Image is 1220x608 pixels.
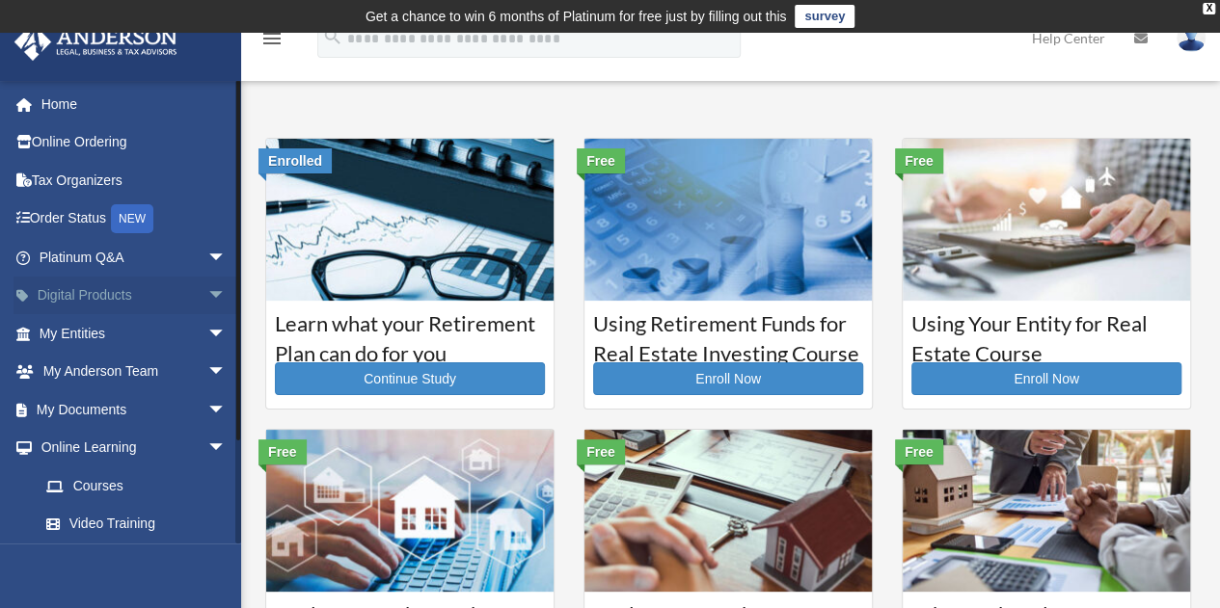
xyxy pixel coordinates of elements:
h3: Using Your Entity for Real Estate Course [911,309,1181,357]
a: Order StatusNEW [14,199,256,239]
a: Online Ordering [14,123,256,162]
div: NEW [111,204,153,233]
h3: Learn what your Retirement Plan can do for you [275,309,545,357]
i: menu [260,27,284,50]
h3: Using Retirement Funds for Real Estate Investing Course [593,309,863,357]
div: Free [895,148,943,173]
a: Enroll Now [911,362,1181,395]
span: arrow_drop_down [207,429,246,468]
a: Video Training [27,505,256,543]
a: Enroll Now [593,362,863,395]
div: Free [577,439,625,464]
img: User Pic [1177,24,1206,52]
a: Platinum Q&Aarrow_drop_down [14,238,256,277]
div: Free [577,148,625,173]
a: My Anderson Teamarrow_drop_down [14,353,256,391]
div: Enrolled [258,148,332,173]
a: Resources [27,542,256,581]
img: Anderson Advisors Platinum Portal [9,23,183,61]
span: arrow_drop_down [207,390,246,430]
div: Get a chance to win 6 months of Platinum for free just by filling out this [366,5,787,28]
a: survey [795,5,854,28]
span: arrow_drop_down [207,353,246,392]
span: arrow_drop_down [207,238,246,278]
a: Online Learningarrow_drop_down [14,429,256,467]
a: Courses [27,466,246,505]
a: Continue Study [275,362,545,395]
a: Tax Organizers [14,161,256,199]
a: My Documentsarrow_drop_down [14,390,256,429]
a: Home [14,85,256,123]
div: close [1203,3,1215,14]
div: Free [895,439,943,464]
a: Digital Productsarrow_drop_down [14,277,256,315]
span: arrow_drop_down [207,277,246,316]
div: Free [258,439,307,464]
a: My Entitiesarrow_drop_down [14,314,256,353]
span: arrow_drop_down [207,314,246,354]
i: search [322,26,343,47]
a: menu [260,34,284,50]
